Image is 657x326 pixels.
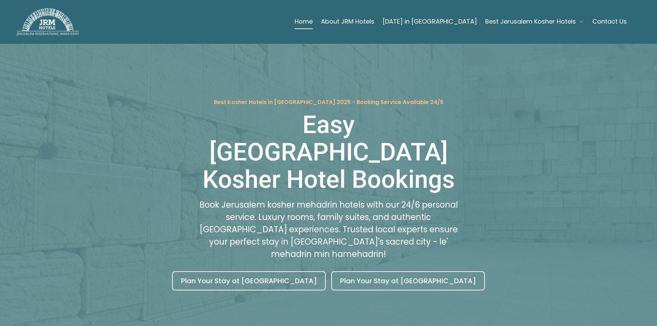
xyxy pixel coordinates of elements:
[331,271,485,290] a: Plan Your Stay at [GEOGRAPHIC_DATA]
[295,15,313,28] a: Home
[172,271,326,290] a: Plan Your Stay at [GEOGRAPHIC_DATA]
[485,15,584,28] button: Best Jerusalem Kosher Hotels
[214,99,443,106] p: Best Kosher Hotels in [GEOGRAPHIC_DATA] 2025 - Booking Service Available 24/6
[485,17,576,26] span: Best Jerusalem Kosher Hotels
[197,199,460,260] pre: Book Jerusalem kosher mehadrin hotels with our 24/6 personal service. Luxury rooms, family suites...
[321,15,374,28] a: About JRM Hotels
[16,8,79,36] img: JRM Hotels
[197,111,460,193] h1: Easy [GEOGRAPHIC_DATA] Kosher Hotel Bookings
[592,15,627,28] a: Contact Us
[383,15,477,28] a: [DATE] in [GEOGRAPHIC_DATA]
